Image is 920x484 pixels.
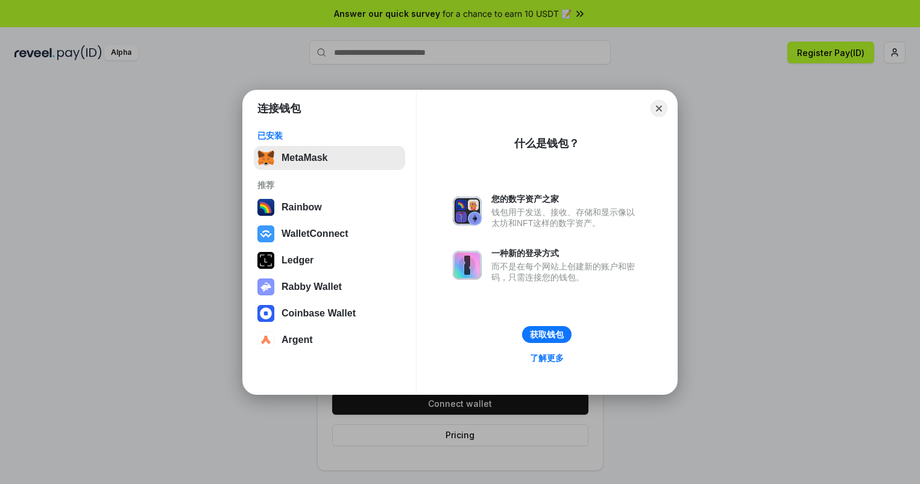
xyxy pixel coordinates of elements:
img: svg+xml,%3Csvg%20xmlns%3D%22http%3A%2F%2Fwww.w3.org%2F2000%2Fsvg%22%20fill%3D%22none%22%20viewBox... [453,251,482,280]
img: svg+xml,%3Csvg%20width%3D%22120%22%20height%3D%22120%22%20viewBox%3D%220%200%20120%20120%22%20fil... [257,199,274,216]
div: 钱包用于发送、接收、存储和显示像以太坊和NFT这样的数字资产。 [491,207,641,228]
div: 获取钱包 [530,329,564,340]
div: Ledger [282,255,313,266]
button: Rainbow [254,195,405,219]
div: Rabby Wallet [282,281,342,292]
img: svg+xml,%3Csvg%20fill%3D%22none%22%20height%3D%2233%22%20viewBox%3D%220%200%2035%2033%22%20width%... [257,149,274,166]
button: Ledger [254,248,405,272]
img: svg+xml,%3Csvg%20xmlns%3D%22http%3A%2F%2Fwww.w3.org%2F2000%2Fsvg%22%20fill%3D%22none%22%20viewBox... [453,196,482,225]
button: Argent [254,328,405,352]
div: 推荐 [257,180,402,190]
div: Argent [282,335,313,345]
div: 您的数字资产之家 [491,193,641,204]
img: svg+xml,%3Csvg%20width%3D%2228%22%20height%3D%2228%22%20viewBox%3D%220%200%2028%2028%22%20fill%3D... [257,305,274,322]
div: 一种新的登录方式 [491,248,641,259]
button: Close [651,100,667,117]
img: svg+xml,%3Csvg%20xmlns%3D%22http%3A%2F%2Fwww.w3.org%2F2000%2Fsvg%22%20fill%3D%22none%22%20viewBox... [257,278,274,295]
div: Coinbase Wallet [282,308,356,319]
img: svg+xml,%3Csvg%20width%3D%2228%22%20height%3D%2228%22%20viewBox%3D%220%200%2028%2028%22%20fill%3D... [257,225,274,242]
div: WalletConnect [282,228,348,239]
button: WalletConnect [254,222,405,246]
div: MetaMask [282,152,327,163]
div: 而不是在每个网站上创建新的账户和密码，只需连接您的钱包。 [491,261,641,283]
button: 获取钱包 [522,326,572,343]
h1: 连接钱包 [257,101,301,116]
button: Coinbase Wallet [254,301,405,325]
div: Rainbow [282,202,322,213]
a: 了解更多 [523,350,571,366]
button: MetaMask [254,146,405,170]
div: 已安装 [257,130,402,141]
img: svg+xml,%3Csvg%20xmlns%3D%22http%3A%2F%2Fwww.w3.org%2F2000%2Fsvg%22%20width%3D%2228%22%20height%3... [257,252,274,269]
img: svg+xml,%3Csvg%20width%3D%2228%22%20height%3D%2228%22%20viewBox%3D%220%200%2028%2028%22%20fill%3D... [257,332,274,348]
div: 了解更多 [530,353,564,363]
div: 什么是钱包？ [514,136,579,151]
button: Rabby Wallet [254,275,405,299]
